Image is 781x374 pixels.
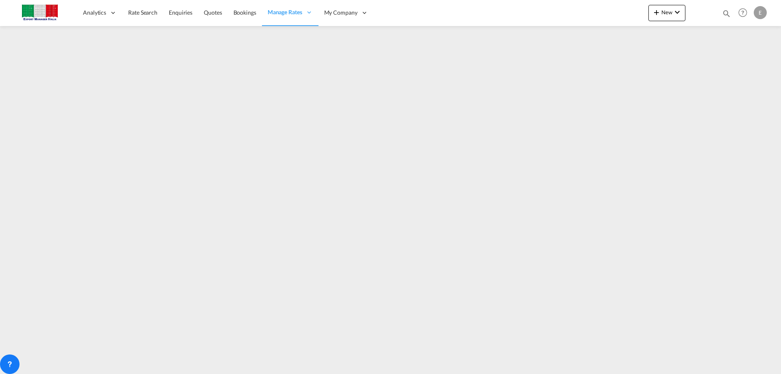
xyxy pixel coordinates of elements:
[722,9,731,18] md-icon: icon-magnify
[233,9,256,16] span: Bookings
[324,9,358,17] span: My Company
[648,5,685,21] button: icon-plus 400-fgNewicon-chevron-down
[722,9,731,21] div: icon-magnify
[83,9,106,17] span: Analytics
[736,6,750,20] span: Help
[268,8,302,16] span: Manage Rates
[652,7,661,17] md-icon: icon-plus 400-fg
[12,4,67,22] img: 51022700b14f11efa3148557e262d94e.jpg
[652,9,682,15] span: New
[204,9,222,16] span: Quotes
[754,6,767,19] div: E
[128,9,157,16] span: Rate Search
[169,9,192,16] span: Enquiries
[672,7,682,17] md-icon: icon-chevron-down
[736,6,754,20] div: Help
